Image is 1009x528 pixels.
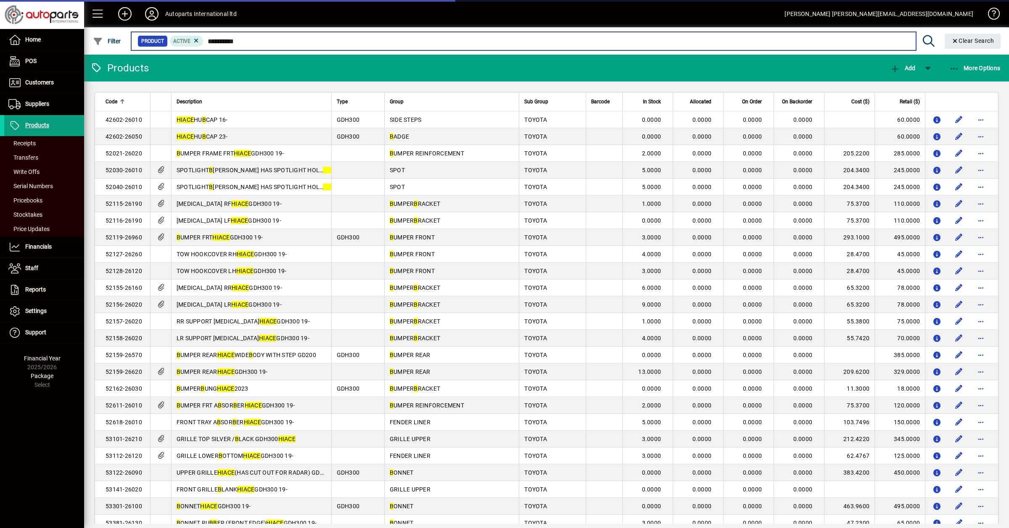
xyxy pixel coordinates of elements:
[524,116,547,123] span: TOYOTA
[945,34,1001,49] button: Clear
[106,268,142,274] span: 52128-26120
[524,97,581,106] div: Sub Group
[782,97,812,106] span: On Backorder
[524,251,547,257] span: TOYOTA
[874,296,925,313] td: 78.0000
[743,150,762,157] span: 0.0000
[974,214,988,227] button: More options
[106,116,142,123] span: 42602-26010
[234,150,251,157] em: HIACE
[390,301,394,308] em: B
[952,163,966,177] button: Edit
[138,6,165,21] button: Profile
[643,97,661,106] span: In Stock
[974,499,988,513] button: More options
[743,184,762,190] span: 0.0000
[390,217,394,224] em: B
[692,335,712,341] span: 0.0000
[106,167,142,173] span: 52030-26010
[642,234,661,241] span: 3.0000
[141,37,164,45] span: Product
[390,116,422,123] span: SIDE STEPS
[824,263,874,279] td: 28.4700
[793,184,813,190] span: 0.0000
[209,184,213,190] em: B
[390,184,405,190] span: SPOT
[743,200,762,207] span: 0.0000
[874,229,925,246] td: 495.0000
[874,195,925,212] td: 110.0000
[982,2,998,29] a: Knowledge Base
[952,264,966,278] button: Edit
[824,212,874,229] td: 75.3700
[4,208,84,222] a: Stocktakes
[974,449,988,462] button: More options
[952,113,966,126] button: Edit
[642,284,661,291] span: 6.0000
[974,147,988,160] button: More options
[874,246,925,263] td: 45.0000
[591,97,610,106] span: Barcode
[974,197,988,210] button: More options
[4,322,84,343] a: Support
[692,217,712,224] span: 0.0000
[390,318,394,325] em: B
[337,97,379,106] div: Type
[4,72,84,93] a: Customers
[974,163,988,177] button: More options
[4,301,84,322] a: Settings
[4,136,84,150] a: Receipts
[642,268,661,274] span: 3.0000
[793,217,813,224] span: 0.0000
[91,34,123,49] button: Filter
[692,234,712,241] span: 0.0000
[591,97,617,106] div: Barcode
[793,133,813,140] span: 0.0000
[209,167,213,173] em: B
[524,97,548,106] span: Sub Group
[952,382,966,395] button: Edit
[874,313,925,330] td: 75.0000
[106,301,142,308] span: 52156-26020
[743,167,762,173] span: 0.0000
[824,246,874,263] td: 28.4700
[974,264,988,278] button: More options
[900,97,920,106] span: Retail ($)
[974,113,988,126] button: More options
[692,167,712,173] span: 0.0000
[177,234,180,241] em: B
[202,133,206,140] em: B
[690,97,711,106] span: Allocated
[106,97,117,106] span: Code
[390,335,440,341] span: UMPER RACKET
[177,97,202,106] span: Description
[337,97,348,106] span: Type
[952,281,966,294] button: Edit
[952,348,966,362] button: Edit
[692,184,712,190] span: 0.0000
[390,200,440,207] span: UMPER RACKET
[952,231,966,244] button: Edit
[890,65,915,71] span: Add
[390,268,394,274] em: B
[793,335,813,341] span: 0.0000
[4,165,84,179] a: Write Offs
[952,449,966,462] button: Edit
[974,382,988,395] button: More options
[874,347,925,363] td: 385.0000
[177,268,287,274] span: TOW HOOKCOVER LH GDH300 19-
[177,284,282,291] span: [MEDICAL_DATA] RR GDH300 19-
[25,265,38,271] span: Staff
[106,184,142,190] span: 52040-26010
[692,301,712,308] span: 0.0000
[231,217,248,224] em: HIACE
[390,133,409,140] span: ADGE
[642,251,661,257] span: 4.0000
[642,335,661,341] span: 4.0000
[784,7,973,21] div: [PERSON_NAME] [PERSON_NAME][EMAIL_ADDRESS][DOMAIN_NAME]
[793,116,813,123] span: 0.0000
[106,352,142,358] span: 52159-26570
[779,97,820,106] div: On Backorder
[25,36,41,43] span: Home
[642,200,661,207] span: 1.0000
